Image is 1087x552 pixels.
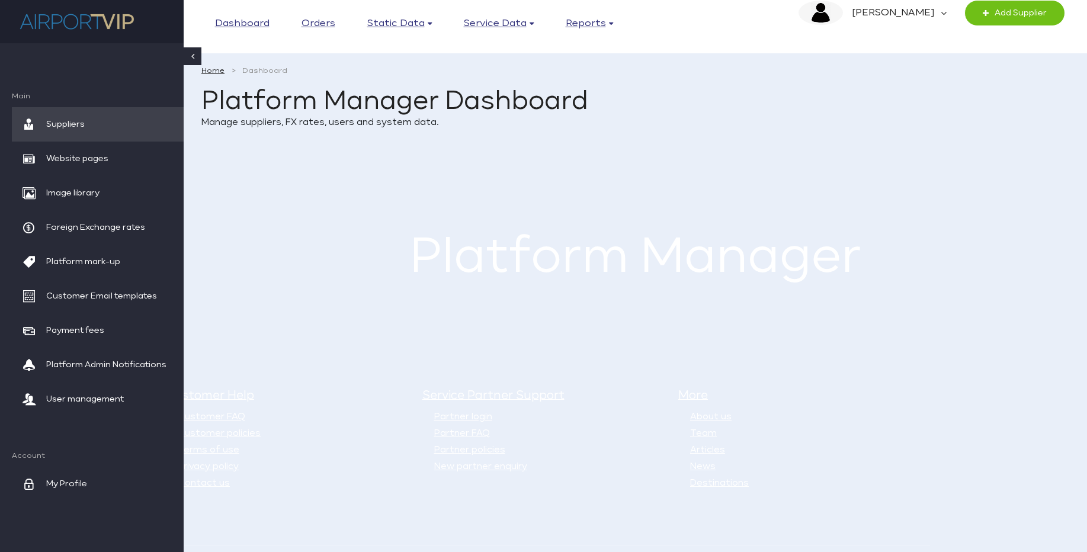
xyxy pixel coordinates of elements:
a: Team [690,429,717,438]
a: Customer FAQ [178,412,245,421]
p: Manage suppliers, FX rates, users and system data. [201,115,1069,130]
a: Destinations [690,479,749,487]
img: company logo here [18,9,136,34]
a: Privacy policy [178,462,239,471]
li: Dashboard [233,65,287,77]
a: Website pages [12,142,184,176]
a: Customer policies [178,429,261,438]
a: Service data [464,15,534,33]
a: Dashboard [215,15,270,33]
a: Partner FAQ [434,429,490,438]
a: Partner policies [434,445,505,454]
a: Platform mark-up [12,245,184,279]
a: Partner login [434,412,492,421]
a: About us [690,412,732,421]
span: Platform mark-up [46,245,120,279]
a: Reports [566,15,613,33]
a: Image library [12,176,184,210]
a: Terms of use [178,445,239,454]
a: Suppliers [12,107,184,142]
a: Static data [367,15,432,33]
a: New partner enquiry [434,462,527,471]
span: Main [12,92,184,101]
span: Customer Email templates [46,279,157,313]
a: image description [PERSON_NAME] [799,1,947,25]
span: Foreign Exchange rates [46,210,145,245]
span: Website pages [46,142,108,176]
a: Articles [690,445,725,454]
h5: More [678,387,926,404]
span: Payment fees [46,313,104,348]
a: News [690,462,716,471]
a: Foreign Exchange rates [12,210,184,245]
a: Home [201,65,225,77]
a: Contact us [178,479,230,487]
a: Payment fees [12,313,184,348]
h1: Platform Manager Dashboard [201,89,1069,115]
a: Orders [302,15,335,33]
img: image description [799,1,843,25]
span: Suppliers [46,107,85,142]
h5: Service Partner Support [422,387,670,404]
a: Customer Email templates [12,279,184,313]
h1: Platform Manager [197,222,1074,293]
span: Add Supplier [989,1,1047,25]
h5: Customer Help [166,387,413,404]
em: [PERSON_NAME] [843,1,941,25]
span: Image library [46,176,100,210]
